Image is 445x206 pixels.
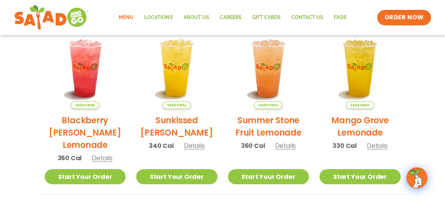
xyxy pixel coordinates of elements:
[377,10,431,25] a: ORDER NOW
[407,168,427,188] img: wpChatIcon
[241,141,265,150] span: 360 Cal
[178,10,214,26] a: About Us
[328,10,351,26] a: FAQs
[275,141,296,150] span: Details
[247,10,286,26] a: GIFT CARDS
[136,114,217,139] h2: Sunkissed [PERSON_NAME]
[319,27,401,109] img: Product photo for Mango Grove Lemonade
[92,154,113,162] span: Details
[114,10,139,26] a: Menu
[136,169,217,184] a: Start Your Order
[228,169,309,184] a: Start Your Order
[45,169,126,184] a: Start Your Order
[319,114,401,139] h2: Mango Grove Lemonade
[286,10,328,26] a: Contact Us
[184,141,205,150] span: Details
[139,10,178,26] a: Locations
[384,13,424,22] span: ORDER NOW
[214,10,247,26] a: Careers
[14,4,88,32] img: new-SAG-logo-768×292
[136,27,217,109] img: Product photo for Sunkissed Yuzu Lemonade
[319,169,401,184] a: Start Your Order
[71,101,99,109] span: Seasonal
[228,27,309,109] img: Product photo for Summer Stone Fruit Lemonade
[45,27,126,109] img: Product photo for Blackberry Bramble Lemonade
[254,101,282,109] span: Seasonal
[163,101,191,109] span: Seasonal
[332,141,357,150] span: 330 Cal
[149,141,174,150] span: 340 Cal
[367,141,388,150] span: Details
[346,101,374,109] span: Seasonal
[114,10,351,26] nav: Menu
[228,114,309,139] h2: Summer Stone Fruit Lemonade
[58,153,82,163] span: 360 Cal
[45,114,126,151] h2: Blackberry [PERSON_NAME] Lemonade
